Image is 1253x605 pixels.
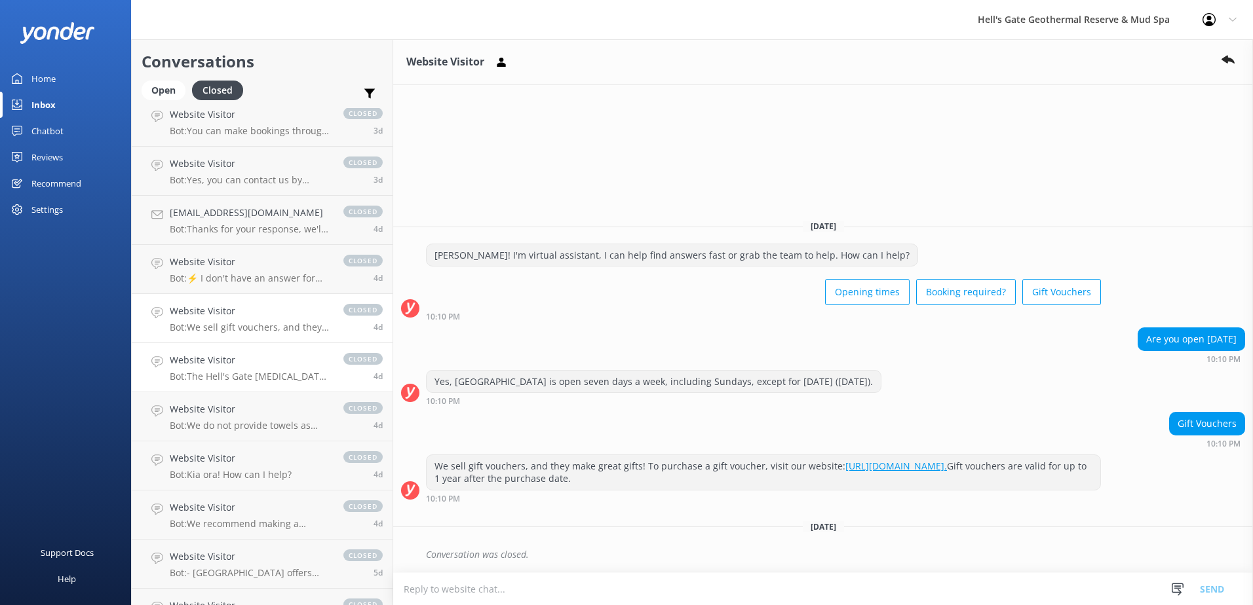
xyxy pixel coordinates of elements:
span: Sep 20 2025 12:32am (UTC +12:00) Pacific/Auckland [374,223,383,234]
p: Bot: Thanks for your response, we'll get back to you as soon as we can during opening hours. [170,223,330,235]
h4: Website Visitor [170,451,292,466]
h4: Website Visitor [170,156,330,171]
span: Sep 19 2025 12:52pm (UTC +12:00) Pacific/Auckland [374,518,383,529]
a: Website VisitorBot:Kia ora! How can I help?closed4d [132,441,393,490]
span: Sep 20 2025 12:16pm (UTC +12:00) Pacific/Auckland [374,174,383,185]
div: 2025-09-22T10:07:40.926 [401,543,1245,566]
div: Sep 19 2025 10:10pm (UTC +12:00) Pacific/Auckland [1138,354,1245,363]
h4: Website Visitor [170,549,330,564]
strong: 10:10 PM [1206,440,1241,448]
div: Yes, [GEOGRAPHIC_DATA] is open seven days a week, including Sundays, except for [DATE] ([DATE]). [427,371,881,393]
h4: Website Visitor [170,353,330,367]
span: closed [343,255,383,266]
div: Inbox [31,92,56,118]
span: closed [343,304,383,316]
span: closed [343,206,383,217]
h3: Website Visitor [406,54,484,71]
h4: [EMAIL_ADDRESS][DOMAIN_NAME] [170,206,330,220]
div: Support Docs [41,540,94,566]
div: Sep 19 2025 10:10pm (UTC +12:00) Pacific/Auckland [426,312,1101,321]
a: [URL][DOMAIN_NAME]. [845,460,947,472]
a: Website VisitorBot:We sell gift vouchers, and they make great gifts! To purchase a gift voucher, ... [132,294,393,343]
span: Sep 20 2025 12:24pm (UTC +12:00) Pacific/Auckland [374,125,383,136]
div: Gift Vouchers [1170,412,1244,435]
span: closed [343,156,383,168]
p: Bot: Kia ora! How can I help? [170,469,292,481]
span: closed [343,500,383,512]
div: Sep 19 2025 10:10pm (UTC +12:00) Pacific/Auckland [426,396,881,405]
span: Sep 19 2025 03:29pm (UTC +12:00) Pacific/Auckland [374,469,383,480]
span: Sep 19 2025 10:10pm (UTC +12:00) Pacific/Auckland [374,321,383,333]
a: Website VisitorBot:Yes, you can contact us by phone at [PHONE_NUMBER] if you are calling from wit... [132,147,393,196]
div: We sell gift vouchers, and they make great gifts! To purchase a gift voucher, visit our website: ... [427,455,1100,490]
h2: Conversations [142,49,383,74]
span: closed [343,451,383,463]
span: [DATE] [803,521,844,532]
span: Sep 19 2025 06:44pm (UTC +12:00) Pacific/Auckland [374,420,383,431]
div: Home [31,65,56,92]
strong: 10:10 PM [426,313,460,321]
span: closed [343,353,383,365]
div: Are you open [DATE] [1138,328,1244,350]
button: Opening times [825,279,910,305]
a: Website VisitorBot:You can make bookings through our website at [URL][DOMAIN_NAME] or [URL][DOMAI... [132,98,393,147]
a: Website VisitorBot:⚡ I don't have an answer for that in my knowledge base. Please try and rephras... [132,245,393,294]
strong: 10:10 PM [1206,356,1241,363]
span: Sep 19 2025 04:45am (UTC +12:00) Pacific/Auckland [374,567,383,578]
div: Recommend [31,170,81,196]
p: Bot: We sell gift vouchers, and they make great gifts! To purchase a gift voucher, visit our webs... [170,321,330,333]
h4: Website Visitor [170,402,330,416]
button: Booking required? [916,279,1016,305]
div: Chatbot [31,118,64,144]
span: closed [343,402,383,414]
div: Closed [192,81,243,100]
a: Website VisitorBot:We do not provide towels as part of the entrance price; however, these can be ... [132,392,393,441]
p: Bot: ⚡ I don't have an answer for that in my knowledge base. Please try and rephrase your questio... [170,272,330,284]
span: Sep 19 2025 10:46pm (UTC +12:00) Pacific/Auckland [374,272,383,284]
div: Open [142,81,185,100]
a: Open [142,82,192,97]
p: Bot: We do not provide towels as part of the entrance price; however, these can be hired from rec... [170,420,330,431]
a: Website VisitorBot:The Hell's Gate [MEDICAL_DATA] and Spas prices are: Adult (16+yrs) NZ$90 per p... [132,343,393,392]
button: Gift Vouchers [1022,279,1101,305]
div: Help [58,566,76,592]
h4: Website Visitor [170,304,330,318]
span: closed [343,549,383,561]
a: Closed [192,82,250,97]
div: Reviews [31,144,63,170]
p: Bot: Yes, you can contact us by phone at [PHONE_NUMBER] if you are calling from within [GEOGRAPHI... [170,174,330,186]
a: [EMAIL_ADDRESS][DOMAIN_NAME]Bot:Thanks for your response, we'll get back to you as soon as we can... [132,196,393,245]
p: Bot: The Hell's Gate [MEDICAL_DATA] and Spas prices are: Adult (16+yrs) NZ$90 per person, Child (... [170,371,330,382]
strong: 10:10 PM [426,397,460,405]
p: Bot: You can make bookings through our website at [URL][DOMAIN_NAME] or [URL][DOMAIN_NAME]. If yo... [170,125,330,137]
a: Website VisitorBot:- [GEOGRAPHIC_DATA] offers complimentary guided tours daily at 10:30am and 2:3... [132,540,393,589]
div: Sep 19 2025 10:10pm (UTC +12:00) Pacific/Auckland [1169,439,1245,448]
a: Website VisitorBot:We recommend making a booking online in advance to avoid disappointment. Howev... [132,490,393,540]
h4: Website Visitor [170,255,330,269]
div: Conversation was closed. [426,543,1245,566]
div: Settings [31,196,63,223]
img: yonder-white-logo.png [20,22,95,44]
span: closed [343,107,383,119]
h4: Website Visitor [170,500,330,515]
div: [PERSON_NAME]! I'm virtual assistant, I can help find answers fast or grab the team to help. How ... [427,244,917,266]
p: Bot: - [GEOGRAPHIC_DATA] offers complimentary guided tours daily at 10:30am and 2:30pm, subject t... [170,567,330,579]
h4: Website Visitor [170,107,330,122]
div: Sep 19 2025 10:10pm (UTC +12:00) Pacific/Auckland [426,494,1101,503]
strong: 10:10 PM [426,495,460,503]
p: Bot: We recommend making a booking online in advance to avoid disappointment. However, walk-ins a... [170,518,330,530]
span: Sep 19 2025 07:32pm (UTC +12:00) Pacific/Auckland [374,371,383,382]
span: [DATE] [803,221,844,232]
